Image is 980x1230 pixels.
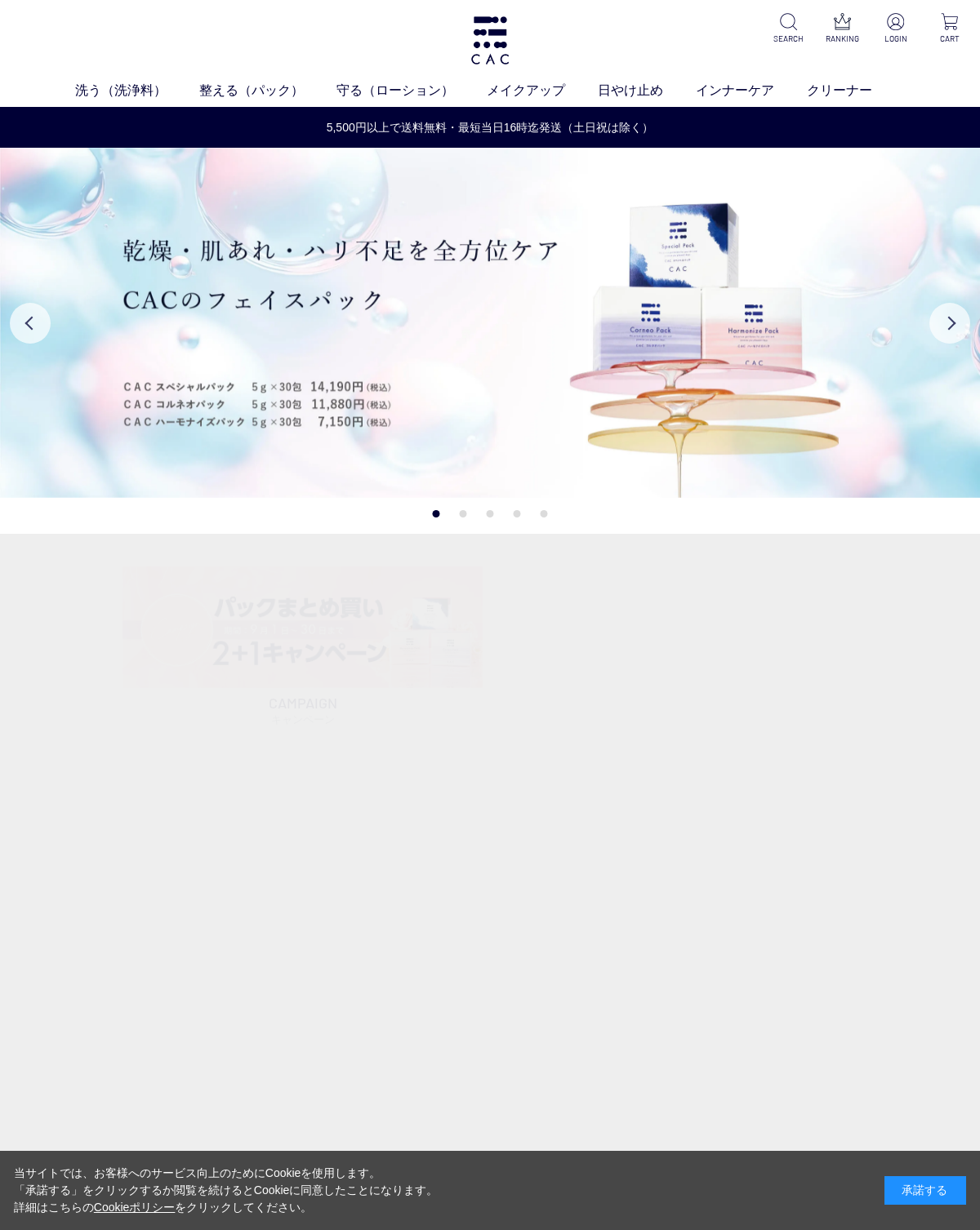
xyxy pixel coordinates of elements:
[469,16,511,64] img: logo
[825,33,859,45] p: RANKING
[487,81,598,100] a: メイクアップ
[460,510,467,517] button: 2 of 5
[94,1201,176,1214] a: Cookieポリシー
[825,13,859,45] a: RANKING
[807,81,905,100] a: クリーナー
[598,81,696,100] a: 日やけ止め
[14,1165,439,1216] div: 当サイトでは、お客様へのサービス向上のためにCookieを使用します。 「承諾する」をクリックするか閲覧を続けるとCookieに同意したことになります。 詳細はこちらの をクリックしてください。
[271,713,335,726] span: キャンペーン
[933,13,967,45] a: CART
[433,510,440,517] button: 1 of 5
[933,33,967,45] p: CART
[1,119,979,136] a: 5,500円以上で送料無料・最短当日16時迄発送（土日祝は除く）
[541,510,548,517] button: 5 of 5
[514,510,521,517] button: 4 of 5
[771,33,805,45] p: SEARCH
[884,1176,966,1205] div: 承諾する
[929,303,970,344] button: Next
[122,566,483,689] img: パックキャンペーン2+1
[771,13,805,45] a: SEARCH
[879,13,913,45] a: LOGIN
[122,566,483,733] a: パックキャンペーン2+1 パックキャンペーン2+1 CAMPAIGNキャンペーン
[487,510,494,517] button: 3 of 5
[75,81,199,100] a: 洗う（洗浄料）
[122,688,483,732] p: CAMPAIGN
[10,303,51,344] button: Previous
[336,81,487,100] a: 守る（ローション）
[879,33,913,45] p: LOGIN
[199,81,336,100] a: 整える（パック）
[696,81,807,100] a: インナーケア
